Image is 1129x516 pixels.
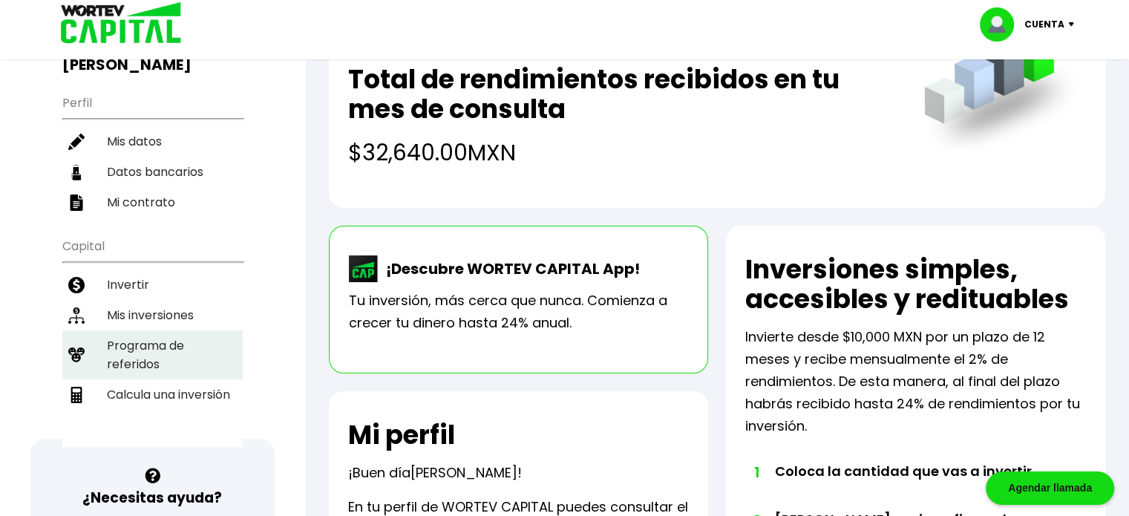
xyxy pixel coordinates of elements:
[68,195,85,211] img: contrato-icon.f2db500c.svg
[62,54,192,75] b: [PERSON_NAME]
[62,157,243,187] a: Datos bancarios
[68,307,85,324] img: inversiones-icon.6695dc30.svg
[986,471,1114,505] div: Agendar llamada
[348,65,894,124] h2: Total de rendimientos recibidos en tu mes de consulta
[1024,13,1064,36] p: Cuenta
[980,7,1024,42] img: profile-image
[349,290,688,334] p: Tu inversión, más cerca que nunca. Comienza a crecer tu dinero hasta 24% anual.
[68,277,85,293] img: invertir-icon.b3b967d7.svg
[68,164,85,180] img: datos-icon.10cf9172.svg
[68,347,85,363] img: recomiendanos-icon.9b8e9327.svg
[68,134,85,150] img: editar-icon.952d3147.svg
[410,463,517,482] span: [PERSON_NAME]
[775,461,1052,509] li: Coloca la cantidad que vas a invertir.
[62,270,243,300] a: Invertir
[379,258,640,280] p: ¡Descubre WORTEV CAPITAL App!
[62,379,243,410] a: Calcula una inversión
[62,37,243,74] h3: Buen día,
[753,461,760,483] span: 1
[745,326,1086,437] p: Invierte desde $10,000 MXN por un plazo de 12 meses y recibe mensualmente el 2% de rendimientos. ...
[348,420,455,450] h2: Mi perfil
[62,86,243,218] ul: Perfil
[62,330,243,379] a: Programa de referidos
[82,487,222,509] h3: ¿Necesitas ayuda?
[62,300,243,330] a: Mis inversiones
[62,126,243,157] a: Mis datos
[348,462,522,484] p: ¡Buen día !
[745,255,1086,314] h2: Inversiones simples, accesibles y redituables
[1064,22,1084,27] img: icon-down
[68,387,85,403] img: calculadora-icon.17d418c4.svg
[62,187,243,218] a: Mi contrato
[348,136,894,169] h4: $32,640.00 MXN
[349,255,379,282] img: wortev-capital-app-icon
[62,229,243,447] ul: Capital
